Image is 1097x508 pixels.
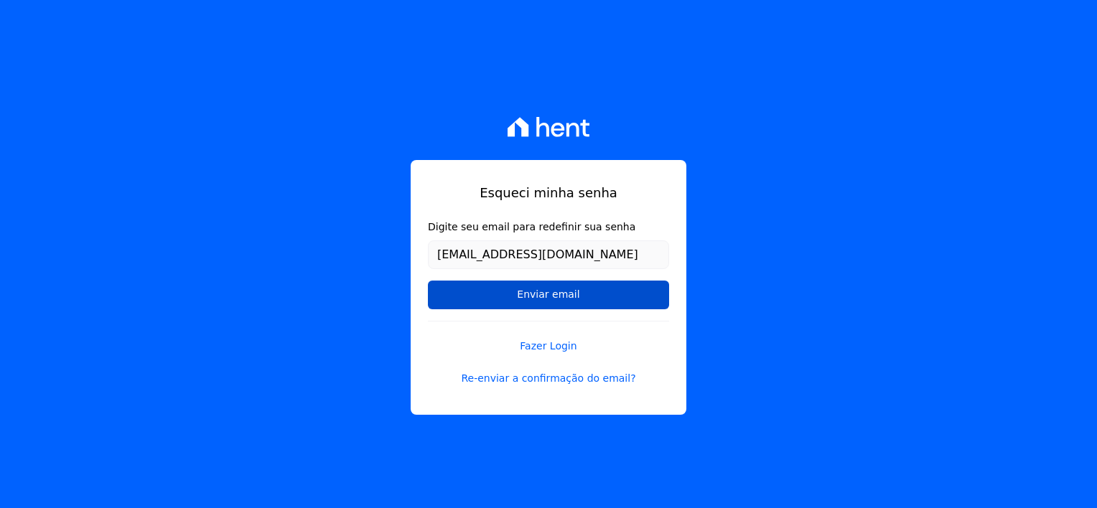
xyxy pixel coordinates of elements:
[428,371,669,386] a: Re-enviar a confirmação do email?
[428,220,669,235] label: Digite seu email para redefinir sua senha
[428,281,669,309] input: Enviar email
[428,183,669,202] h1: Esqueci minha senha
[428,240,669,269] input: Email
[428,321,669,354] a: Fazer Login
